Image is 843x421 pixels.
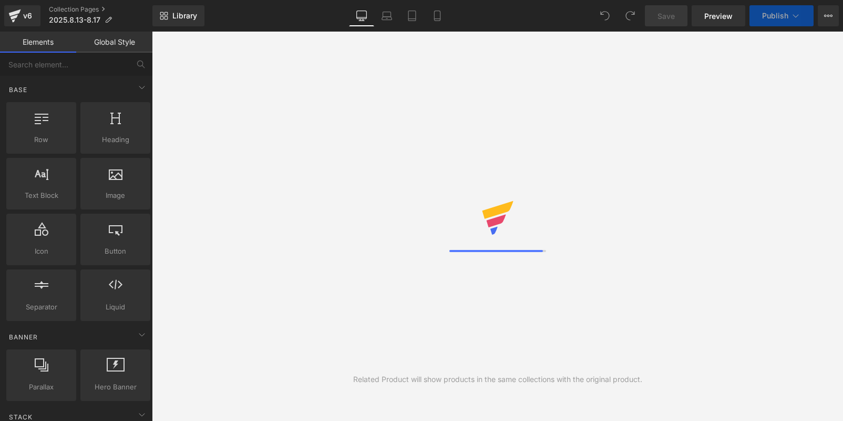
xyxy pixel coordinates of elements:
a: New Library [152,5,204,26]
div: Related Product will show products in the same collections with the original product. [353,374,642,385]
span: Liquid [84,302,147,313]
button: Redo [620,5,641,26]
span: 2025.8.13-8.17 [49,16,100,24]
button: More [818,5,839,26]
span: Row [9,134,73,145]
a: Global Style [76,32,152,53]
span: Base [8,85,28,95]
div: v6 [21,9,34,23]
span: Preview [704,11,733,22]
span: Banner [8,332,39,342]
a: Laptop [374,5,399,26]
a: Collection Pages [49,5,152,14]
span: Button [84,246,147,257]
span: Icon [9,246,73,257]
button: Publish [749,5,814,26]
span: Image [84,190,147,201]
a: Preview [692,5,745,26]
span: Parallax [9,382,73,393]
button: Undo [594,5,615,26]
a: Tablet [399,5,425,26]
span: Save [657,11,675,22]
span: Separator [9,302,73,313]
span: Publish [762,12,788,20]
a: Mobile [425,5,450,26]
a: v6 [4,5,40,26]
span: Heading [84,134,147,145]
a: Desktop [349,5,374,26]
span: Library [172,11,197,21]
span: Hero Banner [84,382,147,393]
span: Text Block [9,190,73,201]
